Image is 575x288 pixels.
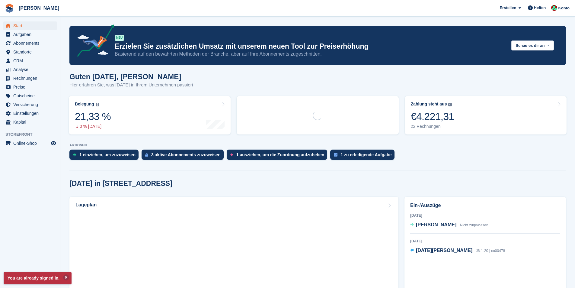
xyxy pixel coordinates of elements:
[75,110,111,123] div: 21,33 %
[69,150,142,163] a: 1 einziehen, um zuzuweisen
[72,24,114,59] img: price-adjustments-announcement-icon-8257ccfd72463d97f412b2fc003d46551f7dbcb40ab6d574587a9cd5c0d94...
[5,131,60,138] span: Storefront
[69,82,193,89] p: Hier erfahren Sie, was [DATE] in Ihrem Unternehmen passiert
[500,5,516,11] span: Erstellen
[405,96,567,134] a: Zahlung steht aus €4.221,31 22 Rechnungen
[13,118,50,126] span: Kapital
[13,74,50,83] span: Rechnungen
[448,103,452,106] img: icon-info-grey-7440780725fd019a000dd9b08b2336e03edf1995a4989e88bcd33f0948082b44.svg
[410,247,505,255] a: [DATE][PERSON_NAME] J6-1-20 | co00478
[5,4,14,13] img: stora-icon-8386f47178a22dfd0bd8f6a31ec36ba5ce8667c1dd55bd0f319d3a0aa187defe.svg
[410,238,560,244] div: [DATE]
[115,35,124,41] div: NEU
[3,21,57,30] a: menu
[460,223,488,227] span: Nicht zugewiesen
[75,124,111,129] div: 0 % [DATE]
[13,57,50,65] span: CRM
[4,272,72,284] p: You are already signed in.
[73,153,76,157] img: move_ins_to_allocate_icon-fdf77a2bb77ea45bf5b3d319d69a93e2d87916cf1d5bf7949dd705db3b84f3ca.svg
[416,248,472,253] span: [DATE][PERSON_NAME]
[416,222,456,227] span: [PERSON_NAME]
[69,143,566,147] p: AKTIONEN
[410,221,488,229] a: [PERSON_NAME] Nicht zugewiesen
[227,150,331,163] a: 1 ausziehen, um die Zuordnung aufzuheben
[145,153,148,157] img: active_subscription_to_allocate_icon-d502201f5373d7db506a760aba3b589e785aa758c864c3986d89f69b8ff3...
[410,213,560,218] div: [DATE]
[13,21,50,30] span: Start
[96,103,99,106] img: icon-info-grey-7440780725fd019a000dd9b08b2336e03edf1995a4989e88bcd33f0948082b44.svg
[115,42,506,51] p: Erzielen Sie zusätzlichen Umsatz mit unserem neuen Tool zur Preiserhöhung
[411,102,447,107] div: Zahlung steht aus
[115,51,506,57] p: Basierend auf den bewährten Methoden der Branche, aber auf Ihre Abonnements zugeschnitten.
[3,39,57,47] a: menu
[13,100,50,109] span: Versicherung
[13,30,50,39] span: Aufgaben
[3,57,57,65] a: menu
[75,102,94,107] div: Belegung
[411,124,454,129] div: 22 Rechnungen
[142,150,227,163] a: 3 aktive Abonnements zuzuweisen
[3,74,57,83] a: menu
[3,139,57,147] a: Speisekarte
[3,109,57,118] a: menu
[3,48,57,56] a: menu
[3,118,57,126] a: menu
[230,153,233,157] img: move_outs_to_deallocate_icon-f764333ba52eb49d3ac5e1228854f67142a1ed5810a6f6cc68b1a99e826820c5.svg
[410,202,560,209] h2: Ein-/Auszüge
[3,100,57,109] a: menu
[3,65,57,74] a: menu
[16,3,62,13] a: [PERSON_NAME]
[13,139,50,147] span: Online-Shop
[13,83,50,91] span: Preise
[551,5,557,11] img: Maximilian Friedl
[511,40,554,50] button: Schau es dir an →
[334,153,337,157] img: task-75834270c22a3079a89374b754ae025e5fb1db73e45f91037f5363f120a921f8.svg
[476,249,505,253] span: J6-1-20 | co00478
[13,39,50,47] span: Abonnements
[13,109,50,118] span: Einstellungen
[236,152,324,157] div: 1 ausziehen, um die Zuordnung aufzuheben
[534,5,546,11] span: Helfen
[558,5,570,11] span: Konto
[79,152,136,157] div: 1 einziehen, um zuzuweisen
[50,140,57,147] a: Vorschau-Shop
[411,110,454,123] div: €4.221,31
[340,152,391,157] div: 1 zu erledigende Aufgabe
[13,92,50,100] span: Gutscheine
[13,48,50,56] span: Standorte
[3,92,57,100] a: menu
[69,180,172,188] h2: [DATE] in [STREET_ADDRESS]
[75,202,97,208] h2: Lageplan
[69,73,193,81] h1: Guten [DATE], [PERSON_NAME]
[13,65,50,74] span: Analyse
[69,96,231,134] a: Belegung 21,33 % 0 % [DATE]
[330,150,398,163] a: 1 zu erledigende Aufgabe
[3,30,57,39] a: menu
[151,152,221,157] div: 3 aktive Abonnements zuzuweisen
[3,83,57,91] a: menu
